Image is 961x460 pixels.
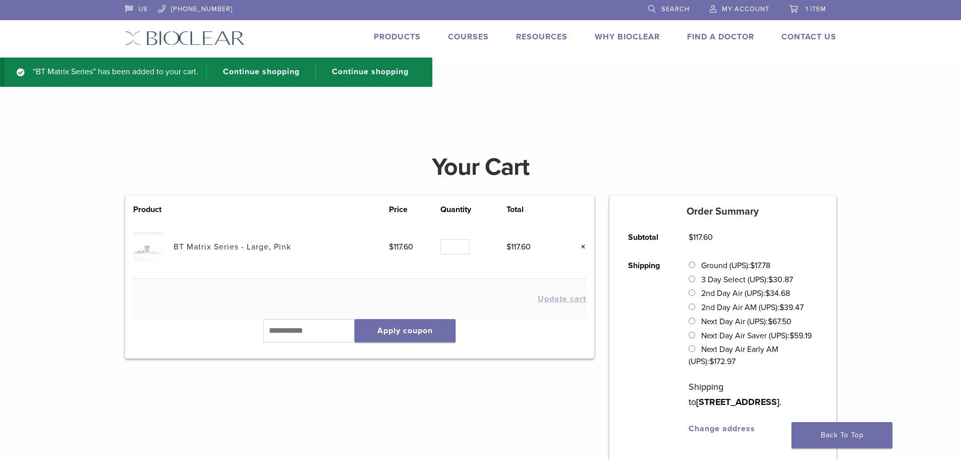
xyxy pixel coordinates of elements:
[617,251,677,443] th: Shipping
[440,203,506,216] th: Quantity
[789,331,794,341] span: $
[389,242,393,252] span: $
[768,275,793,285] bdi: 30.87
[689,344,778,367] label: Next Day Air Early AM (UPS):
[355,319,456,342] button: Apply coupon
[389,242,413,252] bdi: 117.60
[595,32,660,42] a: Why Bioclear
[689,232,693,242] span: $
[516,32,568,42] a: Resources
[389,203,441,216] th: Price
[617,223,677,251] th: Subtotal
[206,66,307,79] a: Continue shopping
[781,32,836,42] a: Contact Us
[765,288,770,298] span: $
[689,379,817,410] p: Shipping to .
[701,275,793,285] label: 3 Day Select (UPS):
[687,32,754,42] a: Find A Doctor
[689,232,713,242] bdi: 117.60
[779,302,804,313] bdi: 39.47
[609,206,836,218] h5: Order Summary
[374,32,421,42] a: Products
[315,66,416,79] a: Continue shopping
[701,261,770,271] label: Ground (UPS):
[696,396,779,407] strong: [STREET_ADDRESS]
[709,356,736,367] bdi: 172.97
[174,242,291,252] a: BT Matrix Series - Large, Pink
[538,295,586,303] button: Update cart
[792,422,892,448] a: Back To Top
[768,317,792,327] bdi: 67.50
[701,317,792,327] label: Next Day Air (UPS):
[779,302,784,313] span: $
[768,275,773,285] span: $
[750,261,770,271] bdi: 17.78
[661,5,690,13] span: Search
[448,32,489,42] a: Courses
[789,331,812,341] bdi: 59.19
[722,5,769,13] span: My Account
[125,31,245,45] img: Bioclear
[506,242,511,252] span: $
[573,240,586,253] a: Remove this item
[701,331,812,341] label: Next Day Air Saver (UPS):
[768,317,772,327] span: $
[701,302,804,313] label: 2nd Day Air AM (UPS):
[506,203,558,216] th: Total
[709,356,714,367] span: $
[118,155,844,179] h1: Your Cart
[689,424,755,434] a: Change address
[750,261,755,271] span: $
[133,203,174,216] th: Product
[806,5,826,13] span: 1 item
[701,288,790,298] label: 2nd Day Air (UPS):
[765,288,790,298] bdi: 34.68
[133,232,163,262] img: BT Matrix Series - Large, Pink
[506,242,531,252] bdi: 117.60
